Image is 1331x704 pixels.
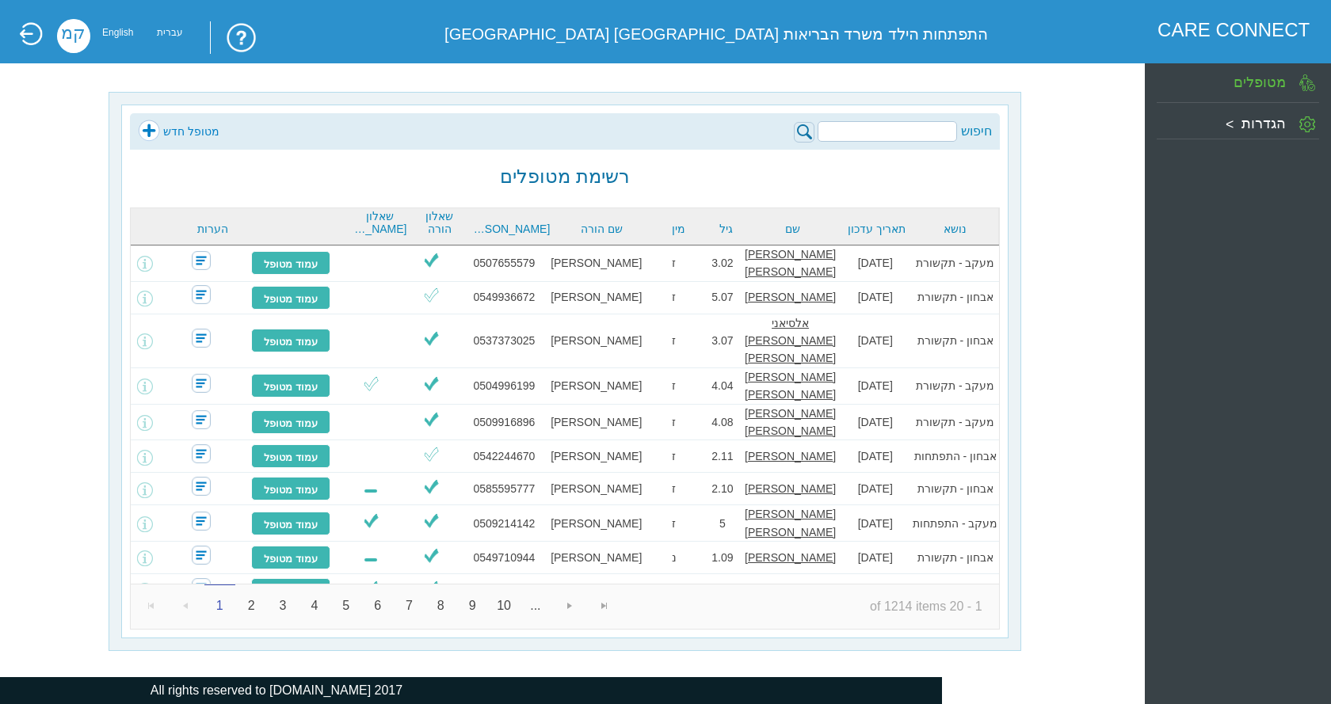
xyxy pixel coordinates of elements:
td: אבחון - תקשורת [912,542,999,574]
img: SecretaryNoComment.png [192,374,211,393]
td: [DATE] [839,245,912,282]
td: 0542244670 [460,440,547,473]
a: ... [520,589,551,622]
td: [DATE] [839,574,912,607]
img: SecretaryNoComment.png [192,578,211,597]
u: [PERSON_NAME] [PERSON_NAME] [745,407,836,437]
a: Go to the previous page [170,589,202,622]
img: ViO.png [421,285,441,305]
a: עמוד מטופל [251,546,330,569]
img: SecretaryNoComment.png [192,512,211,531]
a: עמוד מטופל [251,374,330,398]
td: אבחון - התפתחות [912,440,999,473]
td: [DATE] [839,368,912,405]
img: SecretaryNoComment.png [192,444,211,463]
a: Go to the first page [135,589,167,622]
td: [PERSON_NAME] [547,282,644,314]
td: ז [645,245,703,282]
img: ViV.png [421,578,441,598]
td: [PERSON_NAME] [547,505,644,542]
div: התפתחות הילד משרד הבריאות [GEOGRAPHIC_DATA] [GEOGRAPHIC_DATA] [419,19,988,49]
td: [DATE] [839,473,912,505]
img: searchPIcn.png [794,122,814,143]
a: הערות [176,223,249,235]
a: עמוד מטופל [251,444,330,468]
td: [DATE] [839,405,912,441]
img: PatientGIcon.png [1299,74,1315,91]
div: English [102,31,133,35]
u: [PERSON_NAME] [745,450,836,462]
td: 0585595777 [460,473,547,505]
img: ViV.png [361,511,381,531]
td: 5.07 [703,282,742,314]
td: 0549936672 [460,282,547,314]
td: 2.11 [703,440,742,473]
td: [DATE] [839,282,912,314]
a: 9 [457,589,488,622]
a: Go to the last page [588,589,620,622]
td: אבחון - תקשורת [912,314,999,368]
img: ViV.png [421,329,441,348]
a: שאלון הורה [414,210,463,235]
td: 4.04 [703,368,742,405]
u: [PERSON_NAME] [PERSON_NAME] [745,248,836,278]
td: ז [645,440,703,473]
u: [PERSON_NAME] [PERSON_NAME] [745,508,836,538]
div: עברית [157,31,183,35]
td: 4.08 [703,405,742,441]
span: 1 [204,584,235,622]
a: עמוד מטופל [251,410,330,434]
a: 3 [268,589,299,622]
td: 0504996199 [460,368,547,405]
a: 4 [299,589,330,622]
td: 1.09 [703,542,742,574]
td: [PERSON_NAME] [547,314,644,368]
img: ViO.png [421,444,441,464]
a: נושא [916,223,994,235]
td: ז [645,505,703,542]
td: אבחון - תקשורת [912,473,999,505]
td: ז [645,368,703,405]
td: 0546279400 [460,574,547,607]
a: 8 [425,589,456,622]
td: מעקב - תקשורת [912,368,999,405]
td: 0509214142 [460,505,547,542]
h2: רשימת מטופלים [500,166,630,188]
img: ViV.png [421,250,441,270]
a: מטופל חדש [138,120,219,143]
td: 0507655579 [460,245,547,282]
td: 5 [703,505,742,542]
img: SecretaryNoComment.png [192,477,211,496]
td: אבחון - תקשורת [912,282,999,314]
img: ViV.png [361,578,381,598]
td: ז [645,282,703,314]
img: SecretaryNoComment.png [192,285,211,304]
img: ViV.png [421,477,441,497]
td: [DATE] [839,314,912,368]
a: עמוד מטופל [251,477,330,500]
img: SettingGIcon.png [1299,116,1315,133]
img: ViV.png [421,511,441,531]
div: CARE CONNECT [1157,19,1310,41]
img: SecretaryNoComment.png [192,546,211,565]
a: 7 [394,589,425,622]
td: [PERSON_NAME] [547,574,644,607]
td: אבחון - התפתחות [912,574,999,607]
td: ז [645,405,703,441]
td: 0537373025 [460,314,547,368]
u: [PERSON_NAME] [745,291,836,303]
td: מעקב - תקשורת [912,245,999,282]
td: [DATE] [839,440,912,473]
td: 3.07 [703,314,742,368]
a: עמוד מטופל [251,329,330,352]
a: שם הורה [558,223,646,235]
label: הגדרות [1241,116,1286,131]
a: שם [749,223,837,235]
td: [PERSON_NAME] [547,368,644,405]
u: אלסיאני [PERSON_NAME] [PERSON_NAME] [745,317,836,365]
td: [DATE] [839,542,912,574]
img: SecretaryNoComment.png [192,251,211,270]
a: גיל [711,223,741,235]
td: נ [645,542,703,574]
a: תאריך עדכון [845,223,908,235]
